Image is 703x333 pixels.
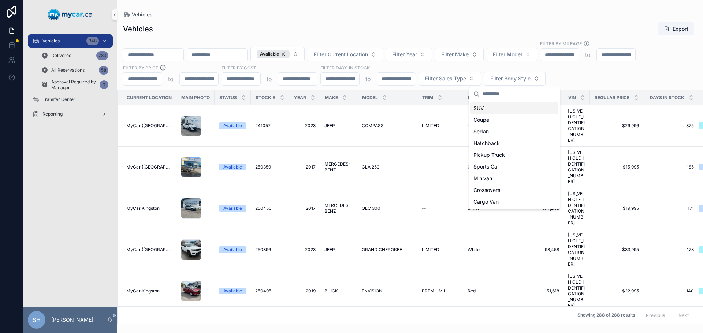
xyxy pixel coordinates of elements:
[219,205,246,212] a: Available
[365,75,371,83] p: to
[42,97,75,102] span: Transfer Center
[37,64,113,77] a: All Reservations58
[650,95,684,101] span: Days In Stock
[362,205,380,211] span: GLC 300
[223,164,242,170] div: Available
[126,288,160,294] span: MyCar Kingston
[127,95,172,101] span: Current Location
[255,164,285,170] a: 250359
[294,123,316,129] a: 2023
[468,247,480,253] span: White
[126,123,172,129] span: MyCar ([GEOGRAPHIC_DATA])
[422,164,426,170] span: --
[181,95,210,101] span: Main Photo
[468,288,516,294] a: Red
[294,288,316,294] a: 2019
[86,37,99,45] div: 348
[468,164,478,170] span: Grey
[294,205,316,211] a: 2017
[255,205,285,211] a: 250450
[96,51,108,60] div: 783
[595,95,629,101] span: Regular Price
[324,288,353,294] a: BUICK
[219,164,246,170] a: Available
[28,93,113,106] a: Transfer Center
[524,288,559,294] a: 151,618
[324,161,353,173] span: MERCEDES-BENZ
[422,95,433,101] span: Trim
[568,150,585,185] span: [US_VEHICLE_IDENTIFICATION_NUMBER]
[222,64,256,71] label: FILTER BY COST
[422,288,459,294] a: PREMIUM I
[362,95,378,101] span: Model
[314,51,368,58] span: Filter Current Location
[126,164,172,170] span: MyCar ([GEOGRAPHIC_DATA])
[470,137,558,149] div: Hatchback
[422,123,439,129] span: LIMITED
[468,205,480,211] span: Silver
[568,273,585,309] a: [US_VEHICLE_IDENTIFICATION_NUMBER]
[435,48,484,61] button: Select Button
[362,205,413,211] a: GLC 300
[568,108,585,143] a: [US_VEHICLE_IDENTIFICATION_NUMBER]
[594,205,639,211] a: $19,995
[255,164,271,170] span: 250359
[419,72,481,86] button: Select Button
[577,313,635,318] span: Showing 288 of 288 results
[362,288,382,294] span: ENVISION
[568,191,585,226] a: [US_VEHICLE_IDENTIFICATION_NUMBER]
[362,123,413,129] a: COMPASS
[470,161,558,173] div: Sports Car
[658,22,694,35] button: Export
[648,205,694,211] span: 171
[267,75,272,83] p: to
[23,29,117,130] div: scrollable content
[294,247,316,253] a: 2023
[648,288,694,294] a: 140
[308,48,383,61] button: Select Button
[255,123,285,129] a: 241057
[126,247,172,253] a: MyCar ([GEOGRAPHIC_DATA])
[468,123,516,129] a: --
[325,95,338,101] span: Make
[48,9,93,20] img: App logo
[362,164,413,170] a: CLA 250
[594,123,639,129] a: $29,996
[255,288,285,294] a: 250495
[126,288,172,294] a: MyCar Kingston
[540,40,582,47] label: Filter By Mileage
[594,288,639,294] a: $22,995
[320,64,370,71] label: Filter Days In Stock
[648,247,694,253] a: 178
[362,164,380,170] span: CLA 250
[256,95,275,101] span: Stock #
[219,246,246,253] a: Available
[51,53,71,58] span: Delivered
[585,50,591,59] p: to
[324,203,353,214] a: MERCEDES-BENZ
[100,80,108,89] div: 0
[524,247,559,253] span: 93,458
[468,123,472,129] span: --
[386,48,432,61] button: Select Button
[422,247,439,253] span: LIMITED
[362,247,413,253] a: GRAND CHEROKEE
[470,173,558,184] div: Minivan
[51,316,93,323] p: [PERSON_NAME]
[422,205,459,211] a: --
[324,247,335,253] span: JEEP
[250,47,305,61] button: Select Button
[28,34,113,48] a: Vehicles348
[219,122,246,129] a: Available
[648,123,694,129] a: 375
[469,101,560,209] div: Suggestions
[470,102,558,114] div: SUV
